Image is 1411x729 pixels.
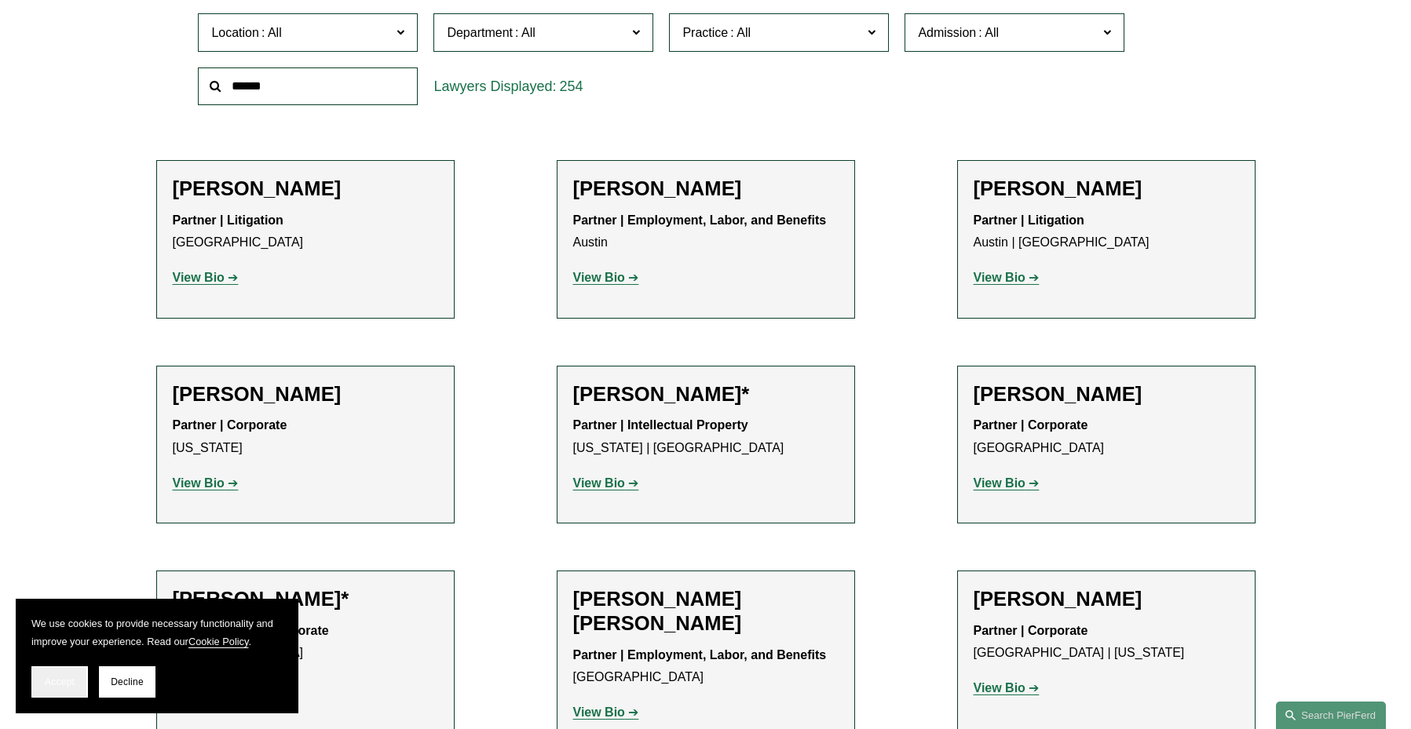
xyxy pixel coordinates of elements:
span: Location [211,26,259,39]
strong: View Bio [173,271,225,284]
p: [GEOGRAPHIC_DATA] [173,210,438,255]
strong: View Bio [173,476,225,490]
a: View Bio [974,681,1040,694]
h2: [PERSON_NAME] [173,177,438,201]
p: [US_STATE] | [GEOGRAPHIC_DATA] [573,414,839,460]
strong: Partner | Employment, Labor, and Benefits [573,213,827,227]
strong: View Bio [573,271,625,284]
a: View Bio [573,705,639,719]
strong: Partner | Intellectual Property [573,418,748,432]
p: Austin [573,210,839,255]
strong: Partner | Corporate [974,418,1088,432]
strong: Partner | Corporate [974,624,1088,637]
strong: View Bio [573,476,625,490]
span: Accept [45,676,75,687]
span: Admission [918,26,976,39]
strong: Partner | Employment, Labor, and Benefits [573,648,827,662]
h2: [PERSON_NAME] [PERSON_NAME] [573,587,839,636]
a: View Bio [974,476,1040,490]
h2: [PERSON_NAME] [974,382,1239,406]
a: View Bio [974,271,1040,284]
strong: View Bio [974,476,1025,490]
button: Accept [31,666,88,698]
span: 254 [559,78,583,94]
span: Practice [682,26,728,39]
a: View Bio [573,271,639,284]
a: View Bio [573,476,639,490]
span: Decline [111,676,144,687]
strong: View Bio [974,681,1025,694]
strong: Partner | Litigation [173,213,283,227]
h2: [PERSON_NAME] [573,177,839,201]
section: Cookie banner [16,599,298,713]
h2: [PERSON_NAME] [173,382,438,406]
strong: Junior Partner | Corporate [173,624,329,637]
p: [GEOGRAPHIC_DATA] | [US_STATE] [974,620,1239,665]
p: We use cookies to provide necessary functionality and improve your experience. Read our . [31,614,283,651]
strong: View Bio [974,271,1025,284]
h2: [PERSON_NAME] [974,177,1239,201]
h2: [PERSON_NAME] [974,587,1239,611]
a: Search this site [1276,702,1386,729]
h2: [PERSON_NAME]* [173,587,438,611]
p: [GEOGRAPHIC_DATA] [974,414,1239,460]
p: [GEOGRAPHIC_DATA] [573,644,839,690]
p: [US_STATE] [173,414,438,460]
button: Decline [99,666,155,698]
a: View Bio [173,271,239,284]
a: View Bio [173,476,239,490]
strong: View Bio [573,705,625,719]
strong: Partner | Corporate [173,418,287,432]
span: Department [447,26,513,39]
strong: Partner | Litigation [974,213,1084,227]
a: Cookie Policy [188,636,249,647]
p: Austin | [GEOGRAPHIC_DATA] [974,210,1239,255]
p: [GEOGRAPHIC_DATA] [173,620,438,665]
h2: [PERSON_NAME]* [573,382,839,406]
